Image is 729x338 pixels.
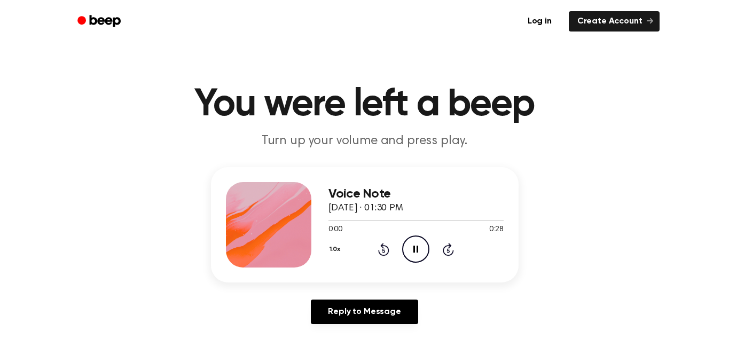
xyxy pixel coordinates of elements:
a: Log in [517,9,562,34]
span: 0:00 [328,224,342,235]
h1: You were left a beep [91,85,638,124]
span: 0:28 [489,224,503,235]
a: Reply to Message [311,300,418,324]
a: Create Account [569,11,660,32]
a: Beep [70,11,130,32]
button: 1.0x [328,240,344,258]
h3: Voice Note [328,187,504,201]
p: Turn up your volume and press play. [160,132,570,150]
span: [DATE] · 01:30 PM [328,203,403,213]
